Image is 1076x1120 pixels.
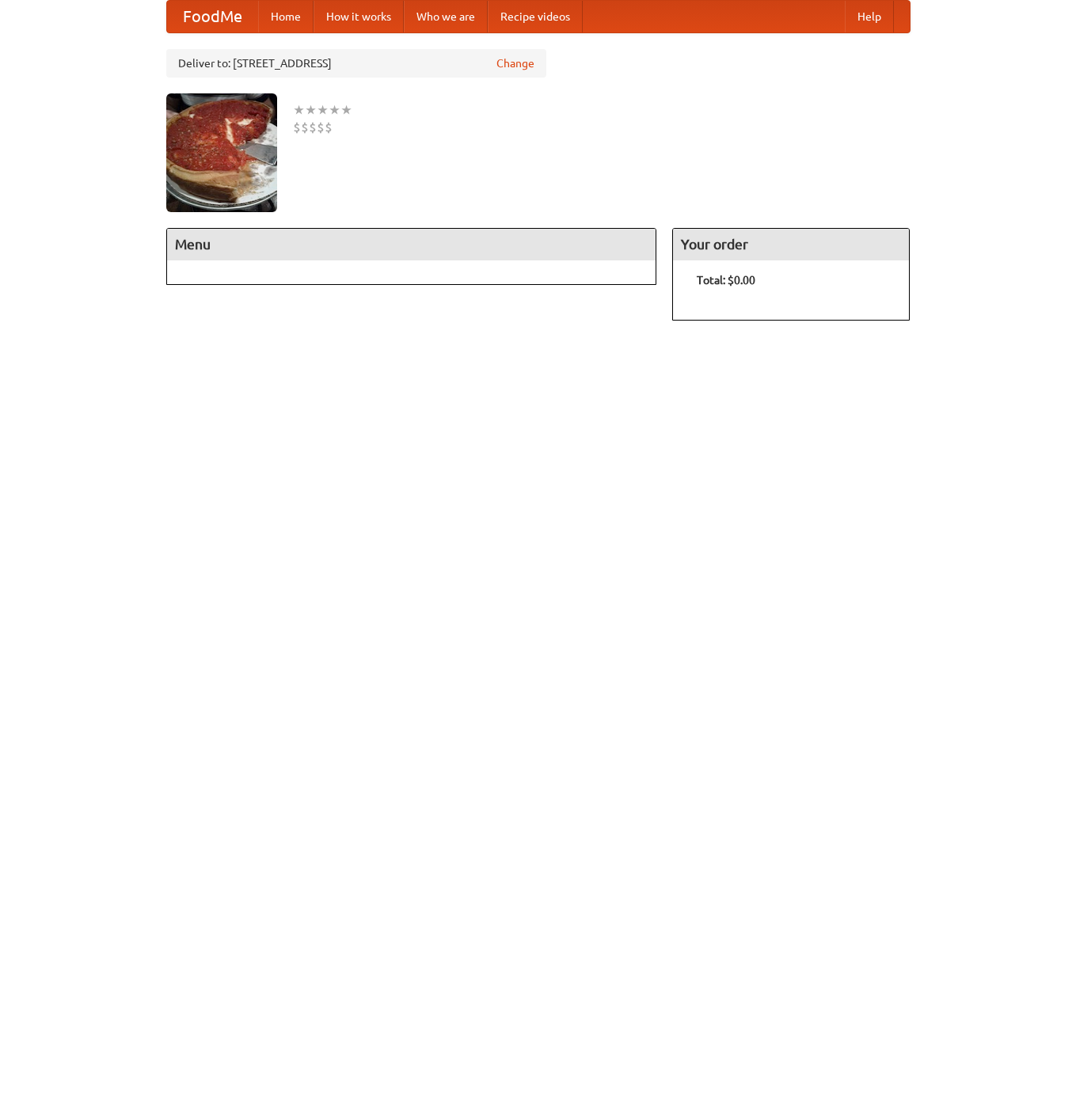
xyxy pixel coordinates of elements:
li: ★ [340,101,352,119]
li: ★ [329,101,340,119]
img: angular.jpg [166,93,277,212]
a: How it works [314,1,404,32]
li: $ [293,119,301,136]
a: Recipe videos [488,1,583,32]
li: ★ [305,101,317,119]
a: Help [845,1,894,32]
li: ★ [293,101,305,119]
li: $ [301,119,309,136]
li: $ [317,119,325,136]
a: Who we are [404,1,488,32]
b: Total: $0.00 [697,274,755,287]
li: $ [325,119,333,136]
a: FoodMe [167,1,258,32]
a: Home [258,1,314,32]
h4: Your order [673,229,909,260]
li: ★ [317,101,329,119]
h4: Menu [167,229,656,260]
div: Deliver to: [STREET_ADDRESS] [166,49,546,78]
li: $ [309,119,317,136]
a: Change [496,55,534,71]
